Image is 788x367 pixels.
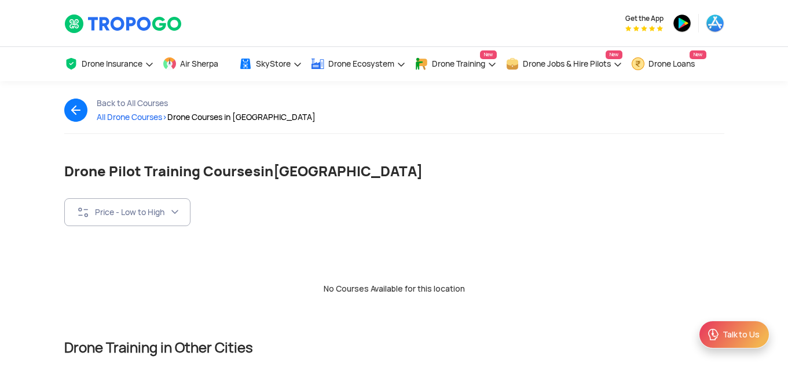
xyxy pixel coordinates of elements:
img: ic_Support.svg [706,328,720,341]
img: ic_appstore.png [706,14,724,32]
a: Drone TrainingNew [415,47,497,81]
span: New [480,50,497,59]
a: Drone Jobs & Hire PilotsNew [505,47,622,81]
img: ic_playstore.png [673,14,691,32]
span: Drone Training [432,59,485,68]
div: No Courses Available for this location [56,283,733,295]
a: Drone LoansNew [631,47,706,81]
span: Air Sherpa [180,59,218,68]
span: All Drone Courses [97,112,167,122]
span: Drone Courses in [GEOGRAPHIC_DATA] [167,112,316,122]
div: Back to All Courses [97,99,316,108]
img: App Raking [625,26,663,31]
a: SkyStore [239,47,302,81]
span: Drone Ecosystem [328,59,394,68]
h2: Drone Training in Other Cities [64,341,724,355]
div: Talk to Us [723,329,760,340]
span: > [162,112,167,122]
span: Drone Jobs & Hire Pilots [523,59,611,68]
img: TropoGo Logo [64,14,183,34]
h1: Drone Pilot Training Courses [GEOGRAPHIC_DATA] [64,163,724,180]
span: Get the App [625,14,664,23]
span: SkyStore [256,59,291,68]
span: Drone Insurance [82,59,142,68]
span: New [606,50,622,59]
span: Drone Loans [648,59,695,68]
a: Drone Insurance [64,47,154,81]
span: in [261,162,273,180]
a: Air Sherpa [163,47,230,81]
button: Price - Low to High [64,198,190,226]
a: Drone Ecosystem [311,47,406,81]
div: Price - Low to High [95,207,170,217]
span: New [690,50,706,59]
